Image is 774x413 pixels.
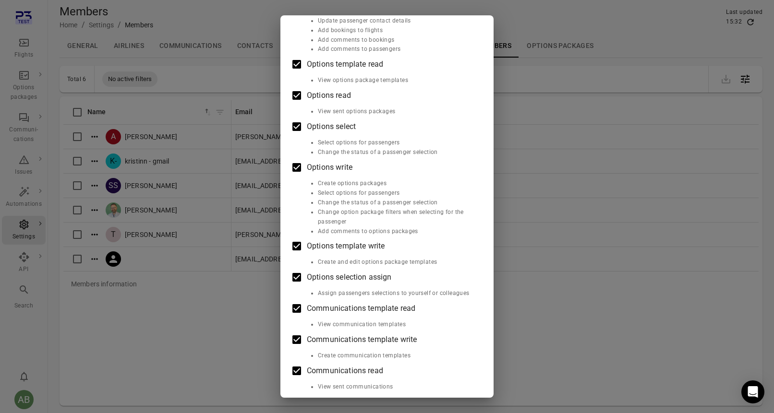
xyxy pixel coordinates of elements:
[741,380,764,403] div: Open Intercom Messenger
[318,35,475,45] li: Add comments to bookings
[318,138,475,148] li: Select options for passengers
[307,365,383,377] span: Communications read
[318,382,475,392] li: View sent communications
[307,240,385,252] span: Options template write
[307,162,352,173] span: Options write
[318,189,475,198] li: Select options for passengers
[318,227,475,236] li: Add comments to options packages
[318,179,475,189] li: Create options packages
[318,258,475,267] li: Create and edit options package templates
[307,59,383,70] span: Options template read
[318,320,475,330] li: View communication templates
[318,76,475,85] li: View options package templates
[307,121,356,132] span: Options select
[318,148,475,157] li: Change the status of a passenger selection
[307,271,392,283] span: Options selection assign
[307,303,415,314] span: Communications template read
[307,90,351,101] span: Options read
[307,396,385,408] span: Communications write
[318,45,475,54] li: Add comments to passengers
[318,107,475,117] li: View sent options packages
[318,26,475,35] li: Add bookings to flights
[318,208,475,227] li: Change option package filters when selecting for the passenger
[318,289,475,298] li: Assign passengers selections to yourself or colleagues
[318,16,475,26] li: Update passenger contact details
[318,351,475,361] li: Create communication templates
[307,334,417,345] span: Communications template write
[318,198,475,208] li: Change the status of a passenger selection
